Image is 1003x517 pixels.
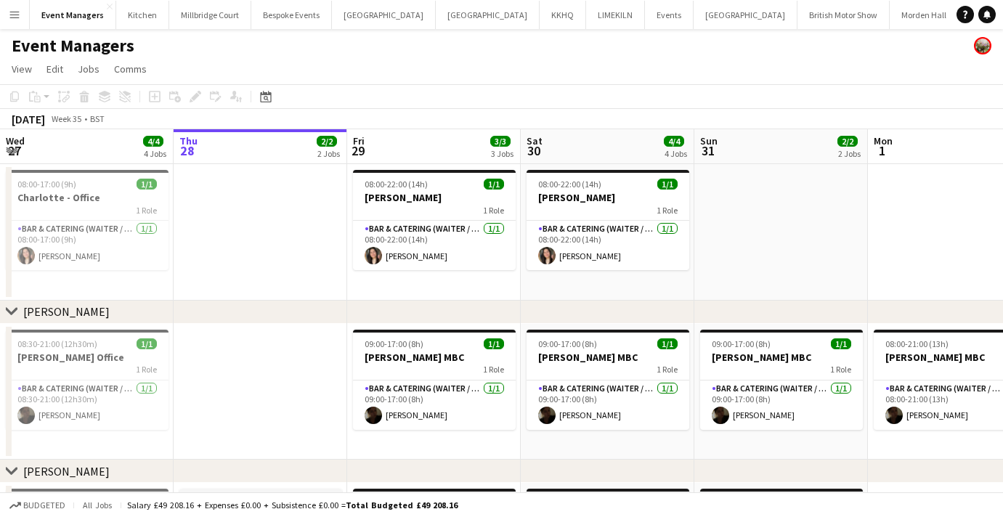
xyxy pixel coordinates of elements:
div: Salary £49 208.16 + Expenses £0.00 + Subsistence £0.00 = [127,500,458,510]
span: 09:00-17:00 (8h) [365,338,423,349]
a: Comms [108,60,153,78]
div: BST [90,113,105,124]
button: Kitchen [116,1,169,29]
div: [DATE] [12,112,45,126]
span: Sun [700,134,718,147]
span: 28 [177,142,198,159]
div: 4 Jobs [665,148,687,159]
a: Jobs [72,60,105,78]
span: 4/4 [143,136,163,147]
h3: Charlotte - Office [6,191,168,204]
span: Jobs [78,62,100,76]
button: KKHQ [540,1,586,29]
span: 1 [872,142,893,159]
span: 09:00-17:00 (8h) [712,338,771,349]
h3: [PERSON_NAME] MBC [700,351,863,364]
app-job-card: 08:30-21:00 (12h30m)1/1[PERSON_NAME] Office1 RoleBar & Catering (Waiter / waitress)1/108:30-21:00... [6,330,168,430]
h3: [PERSON_NAME] MBC [353,351,516,364]
div: 4 Jobs [144,148,166,159]
span: Week 35 [48,113,84,124]
span: 1/1 [657,338,678,349]
span: 1 Role [830,364,851,375]
button: Budgeted [7,497,68,513]
span: 1 Role [136,364,157,375]
h1: Event Managers [12,35,134,57]
div: 2 Jobs [317,148,340,159]
button: [GEOGRAPHIC_DATA] [332,1,436,29]
span: 30 [524,142,543,159]
app-job-card: 09:00-17:00 (8h)1/1[PERSON_NAME] MBC1 RoleBar & Catering (Waiter / waitress)1/109:00-17:00 (8h)[P... [527,330,689,430]
span: 1/1 [831,338,851,349]
div: In progress [179,489,342,500]
span: Total Budgeted £49 208.16 [346,500,458,510]
app-job-card: 08:00-22:00 (14h)1/1[PERSON_NAME]1 RoleBar & Catering (Waiter / waitress)1/108:00-22:00 (14h)[PER... [527,170,689,270]
span: 08:00-17:00 (9h) [17,179,76,190]
span: 08:00-22:00 (14h) [538,179,601,190]
app-card-role: Bar & Catering (Waiter / waitress)1/108:00-22:00 (14h)[PERSON_NAME] [527,221,689,270]
span: 1 Role [657,364,678,375]
span: Fri [353,134,365,147]
div: [PERSON_NAME] [23,464,110,479]
span: Sat [527,134,543,147]
span: 29 [351,142,365,159]
span: 27 [4,142,25,159]
h3: [PERSON_NAME] MBC [527,351,689,364]
span: 2/2 [317,136,337,147]
div: [PERSON_NAME] [23,304,110,319]
app-job-card: 09:00-17:00 (8h)1/1[PERSON_NAME] MBC1 RoleBar & Catering (Waiter / waitress)1/109:00-17:00 (8h)[P... [353,330,516,430]
button: British Motor Show [797,1,890,29]
span: 08:30-21:00 (12h30m) [17,338,97,349]
app-card-role: Bar & Catering (Waiter / waitress)1/108:00-17:00 (9h)[PERSON_NAME] [6,221,168,270]
a: View [6,60,38,78]
app-card-role: Bar & Catering (Waiter / waitress)1/108:30-21:00 (12h30m)[PERSON_NAME] [6,380,168,430]
h3: [PERSON_NAME] Office [6,351,168,364]
span: 1/1 [484,179,504,190]
div: 3 Jobs [491,148,513,159]
app-job-card: 09:00-17:00 (8h)1/1[PERSON_NAME] MBC1 RoleBar & Catering (Waiter / waitress)1/109:00-17:00 (8h)[P... [700,330,863,430]
span: 1 Role [657,205,678,216]
span: 2/2 [837,136,858,147]
span: 1 Role [136,205,157,216]
span: Comms [114,62,147,76]
app-job-card: 08:00-17:00 (9h)1/1Charlotte - Office1 RoleBar & Catering (Waiter / waitress)1/108:00-17:00 (9h)[... [6,170,168,270]
span: 09:00-17:00 (8h) [538,338,597,349]
span: All jobs [80,500,115,510]
button: Morden Hall [890,1,959,29]
span: 3/3 [490,136,511,147]
h3: [PERSON_NAME] [353,191,516,204]
span: 1 Role [483,364,504,375]
span: 08:00-22:00 (14h) [365,179,428,190]
button: LIMEKILN [586,1,645,29]
button: [GEOGRAPHIC_DATA] [436,1,540,29]
span: Wed [6,134,25,147]
app-card-role: Bar & Catering (Waiter / waitress)1/109:00-17:00 (8h)[PERSON_NAME] [700,380,863,430]
app-card-role: Bar & Catering (Waiter / waitress)1/109:00-17:00 (8h)[PERSON_NAME] [353,380,516,430]
span: 4/4 [664,136,684,147]
span: Mon [874,134,893,147]
a: Edit [41,60,69,78]
span: Budgeted [23,500,65,510]
app-job-card: 08:00-22:00 (14h)1/1[PERSON_NAME]1 RoleBar & Catering (Waiter / waitress)1/108:00-22:00 (14h)[PER... [353,170,516,270]
button: Millbridge Court [169,1,251,29]
span: Edit [46,62,63,76]
span: 08:00-21:00 (13h) [885,338,949,349]
span: 31 [698,142,718,159]
div: 2 Jobs [838,148,861,159]
span: 1 Role [483,205,504,216]
h3: [PERSON_NAME] [527,191,689,204]
span: View [12,62,32,76]
span: Thu [179,134,198,147]
button: [GEOGRAPHIC_DATA] [694,1,797,29]
button: Events [645,1,694,29]
app-user-avatar: Staffing Manager [974,37,991,54]
app-card-role: Bar & Catering (Waiter / waitress)1/108:00-22:00 (14h)[PERSON_NAME] [353,221,516,270]
app-card-role: Bar & Catering (Waiter / waitress)1/109:00-17:00 (8h)[PERSON_NAME] [527,380,689,430]
span: 1/1 [137,338,157,349]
